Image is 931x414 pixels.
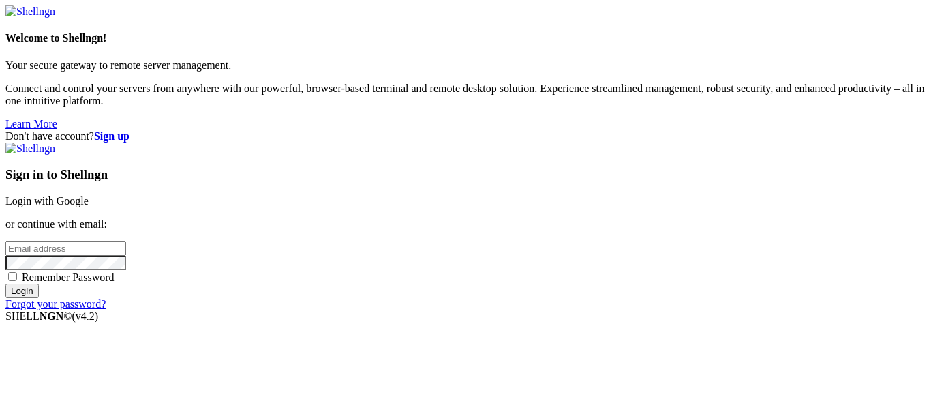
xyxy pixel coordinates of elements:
[5,83,926,107] p: Connect and control your servers from anywhere with our powerful, browser-based terminal and remo...
[72,310,99,322] span: 4.2.0
[5,143,55,155] img: Shellngn
[5,118,57,130] a: Learn More
[5,298,106,310] a: Forgot your password?
[5,241,126,256] input: Email address
[5,167,926,182] h3: Sign in to Shellngn
[5,310,98,322] span: SHELL ©
[22,271,115,283] span: Remember Password
[5,32,926,44] h4: Welcome to Shellngn!
[5,195,89,207] a: Login with Google
[5,218,926,231] p: or continue with email:
[94,130,129,142] a: Sign up
[5,5,55,18] img: Shellngn
[40,310,64,322] b: NGN
[5,59,926,72] p: Your secure gateway to remote server management.
[5,284,39,298] input: Login
[8,272,17,281] input: Remember Password
[5,130,926,143] div: Don't have account?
